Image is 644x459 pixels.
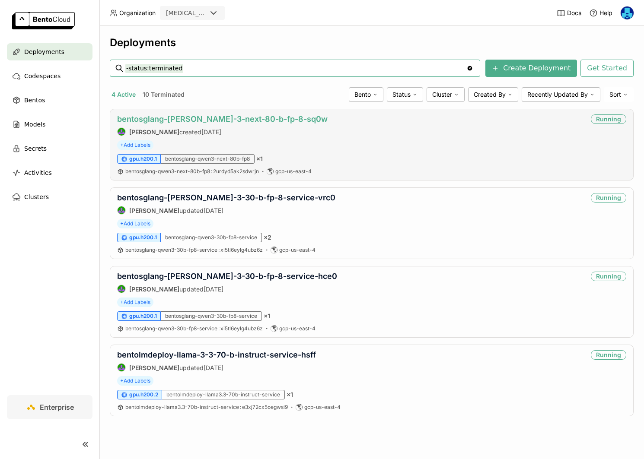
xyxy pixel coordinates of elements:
[204,207,223,214] span: [DATE]
[125,325,263,332] a: bentosglang-qwen3-30b-fp8-service:xi5tl6eylg4ubz6z
[129,391,158,398] span: gpu.h200.2
[161,311,262,321] div: bentosglang-qwen3-30b-fp8-service
[580,60,634,77] button: Get Started
[117,206,335,215] div: updated
[125,247,263,253] span: bentosglang-qwen3-30b-fp8-service xi5tl6eylg4ubz6z
[387,87,423,102] div: Status
[599,9,612,17] span: Help
[264,312,270,320] span: × 1
[211,168,212,174] span: :
[117,193,335,202] a: bentosglang-[PERSON_NAME]-3-30-b-fp-8-service-vrc0
[204,285,223,293] span: [DATE]
[354,91,371,98] span: Bento
[527,91,588,98] span: Recently Updated By
[7,188,92,206] a: Clusters
[349,87,383,102] div: Bento
[201,128,221,136] span: [DATE]
[427,87,465,102] div: Cluster
[474,91,506,98] span: Created By
[24,71,61,81] span: Codespaces
[591,350,626,360] div: Running
[567,9,581,17] span: Docs
[466,65,473,72] svg: Clear value
[125,404,288,411] a: bentolmdeploy-llama3.3-70b-instruct-service:e3xj72cx5oegwsi9
[392,91,411,98] span: Status
[117,114,328,123] a: bentosglang-[PERSON_NAME]-3-next-80-b-fp-8-sq0w
[129,285,179,293] strong: [PERSON_NAME]
[125,61,466,75] input: Search
[621,6,634,19] img: Yi Guo
[117,272,337,281] a: bentosglang-[PERSON_NAME]-3-30-b-fp-8-service-hce0
[24,119,45,130] span: Models
[591,193,626,203] div: Running
[591,114,626,124] div: Running
[591,272,626,281] div: Running
[304,404,341,411] span: gcp-us-east-4
[125,404,288,410] span: bentolmdeploy-llama3.3-70b-instruct-service e3xj72cx5oegwsi9
[129,155,157,162] span: gpu.h200.1
[522,87,600,102] div: Recently Updated By
[125,168,259,174] span: bentosglang-qwen3-next-80b-fp8 2urdyd5ak2sdwrjn
[7,395,92,419] a: Enterprise
[7,67,92,85] a: Codespaces
[117,219,153,228] span: +Add Labels
[557,9,581,17] a: Docs
[125,247,263,253] a: bentosglang-qwen3-30b-fp8-service:xi5tl6eylg4ubz6z
[24,143,47,154] span: Secrets
[161,233,262,242] div: bentosglang-qwen3-30b-fp8-service
[125,325,263,332] span: bentosglang-qwen3-30b-fp8-service xi5tl6eylg4ubz6z
[125,168,259,175] a: bentosglang-qwen3-next-80b-fp8:2urdyd5ak2sdwrjn
[218,325,220,332] span: :
[161,154,255,164] div: bentosglang-qwen3-next-80b-fp8
[279,247,316,253] span: gcp-us-east-4
[129,128,179,136] strong: [PERSON_NAME]
[7,116,92,133] a: Models
[129,234,157,241] span: gpu.h200.1
[589,9,612,17] div: Help
[287,391,293,399] span: × 1
[117,298,153,307] span: +Add Labels
[7,43,92,60] a: Deployments
[117,376,153,386] span: +Add Labels
[40,403,74,412] span: Enterprise
[432,91,452,98] span: Cluster
[12,12,75,29] img: logo
[207,9,208,18] input: Selected revia.
[117,127,328,136] div: created
[204,364,223,371] span: [DATE]
[256,155,263,163] span: × 1
[7,92,92,109] a: Bentos
[110,89,137,100] button: 4 Active
[7,164,92,181] a: Activities
[166,9,207,17] div: [MEDICAL_DATA]
[129,207,179,214] strong: [PERSON_NAME]
[275,168,312,175] span: gcp-us-east-4
[117,363,316,372] div: updated
[604,87,634,102] div: Sort
[117,140,153,150] span: +Add Labels
[609,91,621,98] span: Sort
[118,206,125,214] img: Shenyang Zhao
[485,60,577,77] button: Create Deployment
[119,9,156,17] span: Organization
[279,325,316,332] span: gcp-us-east-4
[141,89,186,100] button: 10 Terminated
[162,390,285,399] div: bentolmdeploy-llama3.3-70b-instruct-service
[118,364,125,371] img: Shenyang Zhao
[24,168,52,178] span: Activities
[110,36,634,49] div: Deployments
[7,140,92,157] a: Secrets
[118,285,125,293] img: Shenyang Zhao
[24,47,64,57] span: Deployments
[24,95,45,105] span: Bentos
[468,87,518,102] div: Created By
[218,247,220,253] span: :
[117,285,337,293] div: updated
[240,404,241,410] span: :
[24,192,49,202] span: Clusters
[118,128,125,136] img: Shenyang Zhao
[129,364,179,371] strong: [PERSON_NAME]
[264,234,271,241] span: × 2
[129,313,157,320] span: gpu.h200.1
[117,350,316,359] a: bentolmdeploy-llama-3-3-70-b-instruct-service-hsff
